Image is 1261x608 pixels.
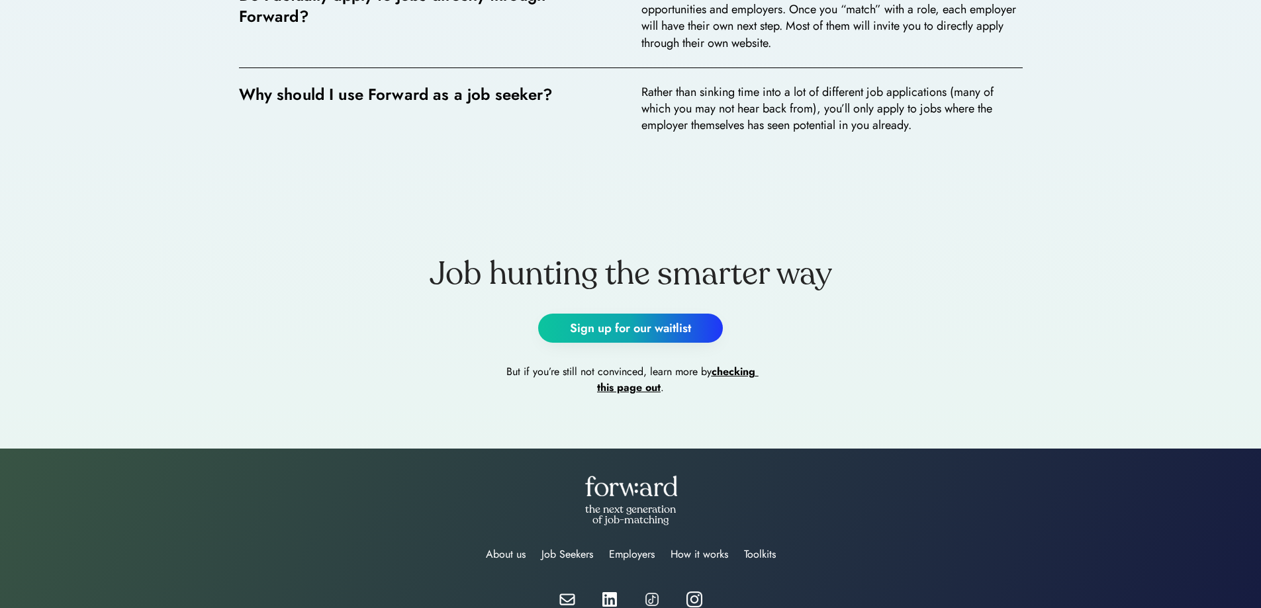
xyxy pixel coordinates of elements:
div: How it works [671,546,728,562]
img: instagram%20icon%20white.webp [686,591,702,607]
div: the next generation of job-matching [580,504,682,525]
img: email-white.svg [559,593,575,605]
a: checking this page out [597,364,759,395]
img: tiktok%20icon.png [644,591,660,607]
div: Why should I use Forward as a job seeker? [239,84,553,105]
div: Employers [609,546,655,562]
img: linkedin-white.svg [602,592,618,607]
img: forward-logo-white.png [584,475,677,496]
div: Rather than sinking time into a lot of different job applications (many of which you may not hear... [641,84,1023,134]
button: Sign up for our waitlist [538,314,723,343]
div: Toolkits [744,546,776,562]
div: Job Seekers [541,546,593,562]
div: Job hunting the smarter way [265,255,996,292]
div: But if you’re still not convinced, learn more by . [498,364,763,396]
div: About us [486,546,526,562]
